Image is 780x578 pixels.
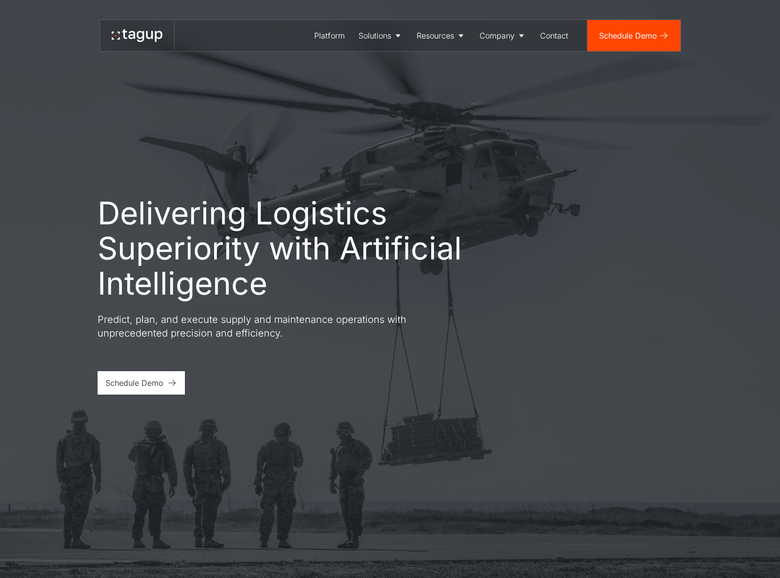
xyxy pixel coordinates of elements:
a: Solutions [352,20,410,51]
div: Resources [417,30,454,41]
h1: Delivering Logistics Superiority with Artificial Intelligence [98,196,507,301]
div: Solutions [359,30,391,41]
a: Platform [307,20,352,51]
div: Company [480,30,515,41]
a: Schedule Demo [98,371,185,395]
div: Contact [540,30,568,41]
a: Contact [533,20,575,51]
a: Schedule Demo [587,20,680,51]
div: Schedule Demo [105,377,163,389]
a: Company [473,20,533,51]
a: Resources [410,20,473,51]
p: Predict, plan, and execute supply and maintenance operations with unprecedented precision and eff... [98,313,449,340]
div: Platform [314,30,345,41]
div: Schedule Demo [599,30,657,41]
